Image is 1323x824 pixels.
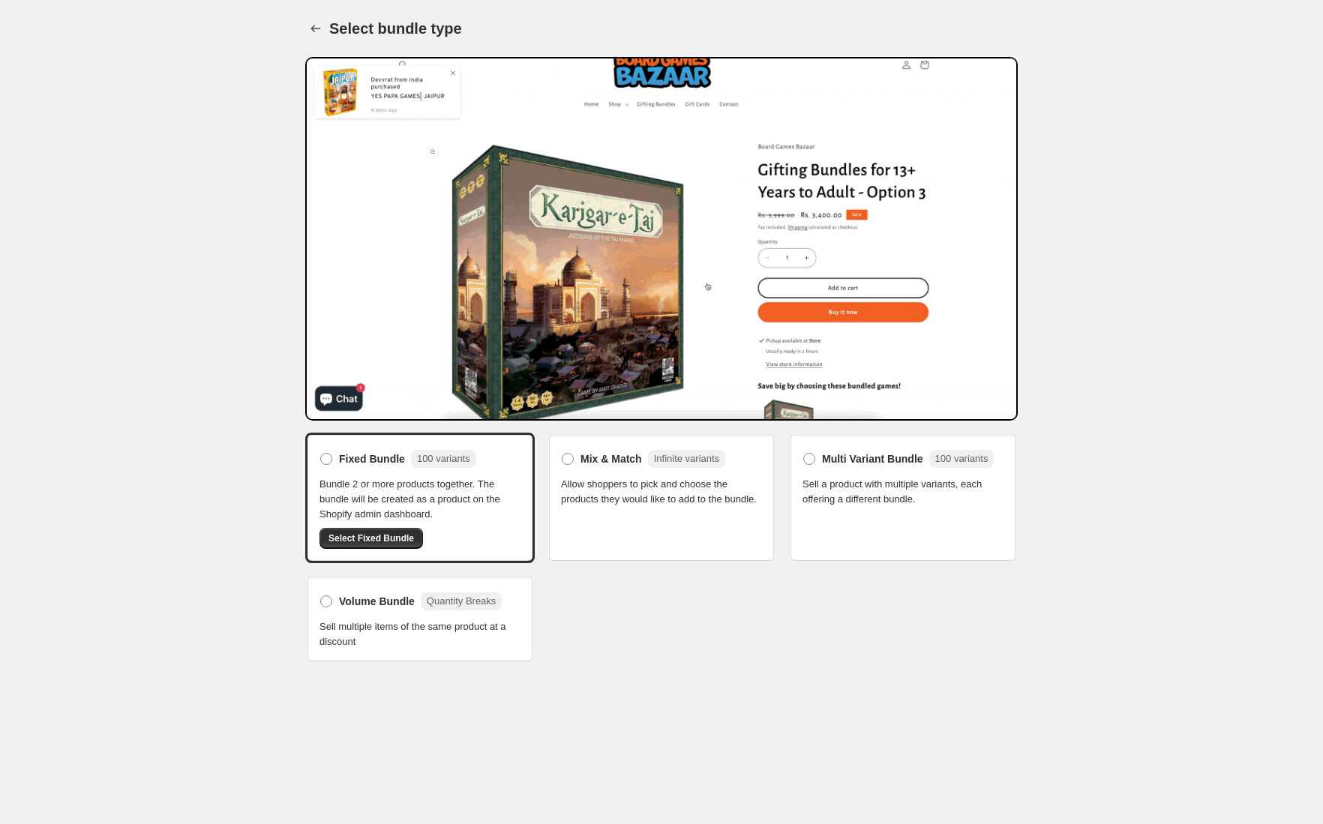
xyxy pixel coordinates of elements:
[654,453,719,464] span: Infinite variants
[935,453,988,464] span: 100 variants
[822,451,923,466] span: Multi Variant Bundle
[561,477,762,507] span: Allow shoppers to pick and choose the products they would like to add to the bundle.
[427,595,496,607] span: Quantity Breaks
[417,453,470,464] span: 100 variants
[580,451,642,466] span: Mix & Match
[305,18,326,39] button: Back
[319,477,520,522] span: Bundle 2 or more products together. The bundle will be created as a product on the Shopify admin ...
[339,451,405,466] span: Fixed Bundle
[319,619,520,649] span: Sell multiple items of the same product at a discount
[328,532,414,544] span: Select Fixed Bundle
[319,528,423,549] button: Select Fixed Bundle
[802,477,1003,507] span: Sell a product with multiple variants, each offering a different bundle.
[329,19,462,37] h1: Select bundle type
[339,594,415,609] span: Volume Bundle
[305,57,1018,421] img: Bundle Preview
